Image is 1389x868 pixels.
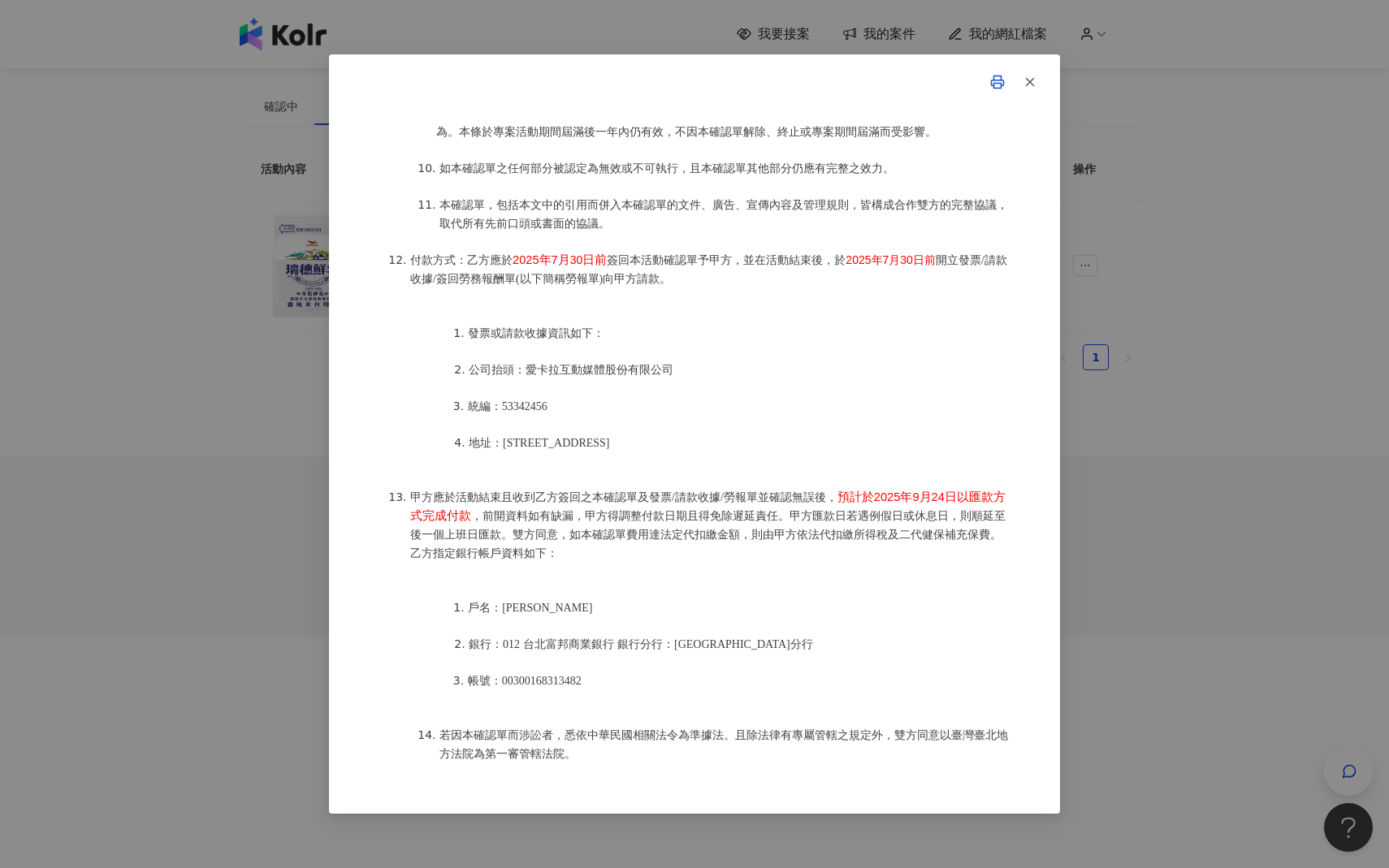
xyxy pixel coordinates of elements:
[582,253,607,266] span: 日前
[469,364,673,376] span: 公司抬頭：愛卡拉互動媒體股份有限公司
[617,638,813,650] span: 銀行分行：[GEOGRAPHIC_DATA]分行
[883,253,889,266] span: 7
[469,638,614,650] span: 銀行：012 台北富邦商業銀行
[872,254,883,266] span: 年
[570,253,583,266] span: 30
[439,729,1008,760] span: 若因本確認單而涉訟者，悉依中華民國相關法令為準據法。且除法律有專屬管轄之規定外，雙方同意以臺灣臺北地方法院為第一審管轄法院。
[932,490,945,503] span: 24
[439,199,1008,230] span: 本確認單，包括本文中的引用而併入本確認單的文件、廣告、宣傳內容及管理規則，皆構成合作雙方的完整協議，取代所有先前口頭或書面的協議。
[513,253,539,266] span: 2025
[912,490,919,503] span: 9
[410,491,837,503] span: 甲方應於活動結束且收到乙方簽回之本確認單及發票/請款收據/勞報單並確認無誤後，
[607,254,846,266] span: 簽回本活動確認單予甲方，並在活動結束後，於
[900,490,912,503] span: 年
[539,253,552,266] span: 年
[378,119,1011,814] div: [x] 當我按下「我同意」按鈕後，即代表我已審閱並同意本文件之全部內容，且我是合法或有權限的簽署人。(GMT+8 [DATE] 23:53)
[558,253,570,266] span: 月
[469,437,609,449] span: 地址：[STREET_ADDRESS]
[846,253,871,266] span: 2025
[900,253,913,266] span: 30
[913,254,936,266] span: 日前
[410,254,513,266] span: 付款方式：乙方應於
[920,490,932,503] span: 月
[439,162,894,175] span: 如本確認單之任何部分被認定為無效或不可執行，且本確認單其他部分仍應有完整之效力。
[874,490,901,503] span: 2025
[552,253,558,266] span: 7
[468,400,547,412] span: 統編：53342456
[468,675,582,687] span: 帳號：00300168313482
[837,490,874,503] span: 預計於
[410,510,1006,559] span: ，前開資料如有缺漏，甲方得調整付款日期且得免除遲延責任。甲方匯款日若遇例假日或休息日，則順延至後一個上班日匯款。雙方同意，如本確認單費用達法定代扣繳金額，則由甲方依法代扣繳所得稅及二代健保補充保...
[468,602,592,614] span: 戶名：[PERSON_NAME]
[889,254,900,266] span: 月
[468,327,604,339] span: 發票或請款收據資訊如下：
